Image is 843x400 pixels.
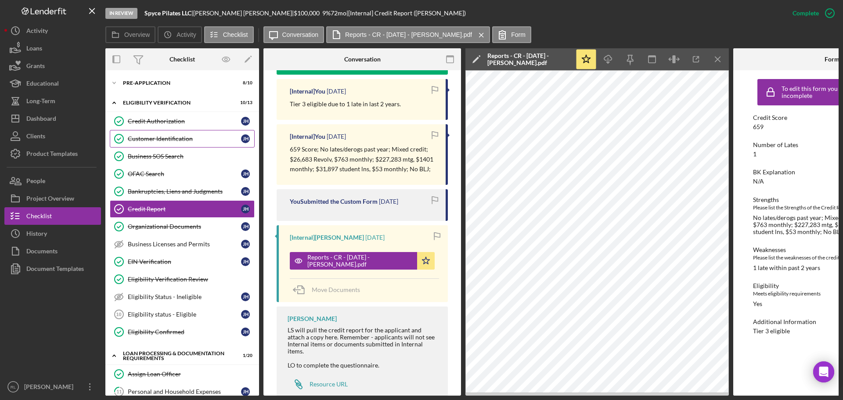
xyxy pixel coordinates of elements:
[223,31,248,38] label: Checklist
[26,145,78,165] div: Product Templates
[288,362,439,369] div: LO to complete the questionnaire.
[241,240,250,249] div: J H
[312,286,360,293] span: Move Documents
[26,225,47,245] div: History
[290,99,401,109] p: Tier 3 eligible due to 1 late in last 2 years.
[128,293,241,300] div: Eligibility Status - Ineligible
[110,288,255,306] a: Eligibility Status - IneligibleJH
[290,144,437,174] p: 659 Score; No lates/derogs past year; Mixed credit; $26,683 Revolv, $763 monthly; $227,283 mtg, $...
[379,198,398,205] time: 2025-07-09 21:10
[753,178,764,185] div: N/A
[4,57,101,75] button: Grants
[241,328,250,336] div: J H
[753,151,757,158] div: 1
[123,351,231,361] div: Loan Processing & Documentation Requirements
[307,254,413,268] div: Reports - CR - [DATE] - [PERSON_NAME].pdf
[4,40,101,57] button: Loans
[128,223,241,230] div: Organizational Documents
[753,264,820,271] div: 1 late within past 2 years
[26,172,45,192] div: People
[110,200,255,218] a: Credit ReportJH
[4,190,101,207] a: Project Overview
[128,276,254,283] div: Eligibility Verification Review
[487,52,571,66] div: Reports - CR - [DATE] - [PERSON_NAME].pdf
[144,10,193,17] div: |
[290,133,325,140] div: [Internal] You
[22,378,79,398] div: [PERSON_NAME]
[110,253,255,270] a: EIN VerificationJH
[110,130,255,148] a: Customer IdentificationJH
[128,153,254,160] div: Business SOS Search
[346,10,466,17] div: | [Internal] Credit Report ([PERSON_NAME])
[128,258,241,265] div: EIN Verification
[365,234,385,241] time: 2025-07-01 17:06
[290,279,369,301] button: Move Documents
[116,312,121,317] tspan: 10
[4,92,101,110] button: Long-Term
[241,387,250,396] div: J H
[128,135,241,142] div: Customer Identification
[105,8,137,19] div: In Review
[4,207,101,225] a: Checklist
[26,190,74,209] div: Project Overview
[241,169,250,178] div: J H
[753,328,790,335] div: Tier 3 eligible
[110,165,255,183] a: OFAC SearchJH
[4,225,101,242] button: History
[105,26,155,43] button: Overview
[241,292,250,301] div: J H
[237,80,252,86] div: 8 / 10
[144,9,191,17] b: Spyce Pilates LLC
[327,88,346,95] time: 2025-07-09 21:10
[237,353,252,358] div: 1 / 20
[128,388,241,395] div: Personal and Household Expenses
[128,241,241,248] div: Business Licenses and Permits
[177,31,196,38] label: Activity
[110,323,255,341] a: Eligibility ConfirmedJH
[26,57,45,77] div: Grants
[237,100,252,105] div: 10 / 13
[327,133,346,140] time: 2025-07-09 21:10
[813,361,834,382] div: Open Intercom Messenger
[204,26,254,43] button: Checklist
[241,187,250,196] div: J H
[123,80,231,86] div: Pre-Application
[110,306,255,323] a: 10Eligibility status - EligibleJH
[344,56,381,63] div: Conversation
[26,127,45,147] div: Clients
[110,112,255,130] a: Credit AuthorizationJH
[124,31,150,38] label: Overview
[4,22,101,40] button: Activity
[128,170,241,177] div: OFAC Search
[4,260,101,277] button: Document Templates
[4,75,101,92] a: Educational
[288,315,337,322] div: [PERSON_NAME]
[158,26,202,43] button: Activity
[26,40,42,59] div: Loans
[4,145,101,162] button: Product Templates
[26,260,84,280] div: Document Templates
[241,222,250,231] div: J H
[4,110,101,127] button: Dashboard
[4,127,101,145] button: Clients
[26,207,52,227] div: Checklist
[241,310,250,319] div: J H
[322,10,331,17] div: 9 %
[825,56,839,63] div: Form
[128,311,241,318] div: Eligibility status - Eligible
[492,26,531,43] button: Form
[116,389,122,394] tspan: 11
[4,172,101,190] a: People
[241,117,250,126] div: J H
[110,270,255,288] a: Eligibility Verification Review
[263,26,324,43] button: Conversation
[511,31,526,38] label: Form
